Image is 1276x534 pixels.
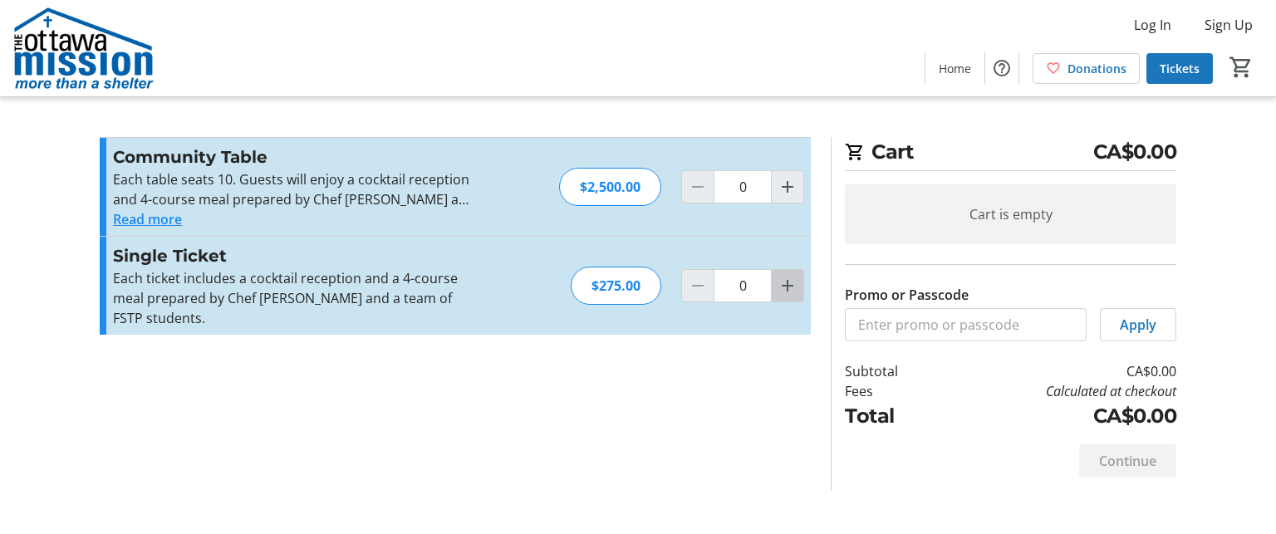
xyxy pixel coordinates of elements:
[845,401,941,431] td: Total
[1120,315,1156,335] span: Apply
[714,170,772,203] input: Community Table Quantity
[113,269,458,327] span: Each ticket includes a cocktail reception and a 4-course meal prepared by Chef [PERSON_NAME] and ...
[925,53,984,84] a: Home
[845,137,1176,171] h2: Cart
[113,209,182,229] button: Read more
[10,7,158,90] img: The Ottawa Mission's Logo
[941,361,1176,381] td: CA$0.00
[1191,12,1266,38] button: Sign Up
[1067,60,1126,77] span: Donations
[845,285,969,305] label: Promo or Passcode
[939,60,971,77] span: Home
[985,51,1018,85] button: Help
[113,145,476,169] h3: Community Table
[113,243,476,268] h3: Single Ticket
[1093,137,1177,167] span: CA$0.00
[714,269,772,302] input: Single Ticket Quantity
[772,270,803,301] button: Increment by one
[772,171,803,203] button: Increment by one
[113,169,476,209] p: Each table seats 10. Guests will enjoy a cocktail reception and 4-course meal prepared by Chef [P...
[1033,53,1140,84] a: Donations
[1121,12,1185,38] button: Log In
[1100,308,1176,341] button: Apply
[1134,15,1171,35] span: Log In
[845,361,941,381] td: Subtotal
[941,401,1176,431] td: CA$0.00
[1205,15,1253,35] span: Sign Up
[559,168,661,206] div: $2,500.00
[1226,52,1256,82] button: Cart
[845,381,941,401] td: Fees
[845,308,1087,341] input: Enter promo or passcode
[845,184,1176,244] div: Cart is empty
[1160,60,1200,77] span: Tickets
[941,381,1176,401] td: Calculated at checkout
[1146,53,1213,84] a: Tickets
[571,267,661,305] div: $275.00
